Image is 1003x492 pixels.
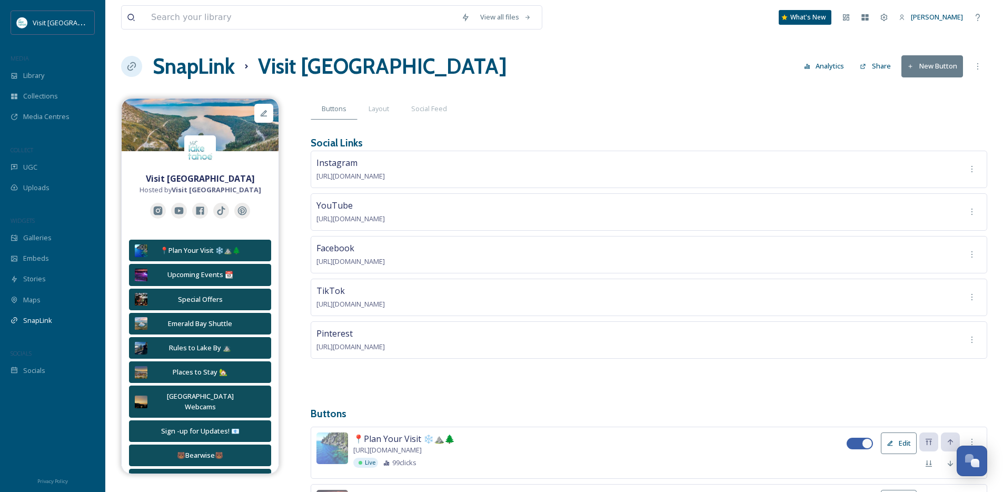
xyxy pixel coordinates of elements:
[316,257,385,266] span: [URL][DOMAIN_NAME]
[153,270,247,280] div: Upcoming Events 📆
[153,51,235,82] a: SnapLink
[153,245,247,255] div: 📍Plan Your Visit ❄️⛰️🌲
[135,396,147,408] img: 7f48781b-3d0b-4900-ae9e-54705d85fa1f.jpg
[37,478,68,485] span: Privacy Policy
[23,162,37,172] span: UGC
[901,55,963,77] button: New Button
[316,328,353,339] span: Pinterest
[316,242,354,254] span: Facebook
[23,253,49,263] span: Embeds
[135,269,147,281] img: 547dce1b-2211-4964-8c79-c80e0e3d65da.jpg
[311,406,987,421] h3: Buttons
[23,183,49,193] span: Uploads
[23,91,58,101] span: Collections
[135,450,265,460] div: 🐻Bearwise🐻
[33,17,114,27] span: Visit [GEOGRAPHIC_DATA]
[23,233,52,243] span: Galleries
[799,56,850,76] button: Analytics
[316,342,385,351] span: [URL][DOMAIN_NAME]
[316,214,385,223] span: [URL][DOMAIN_NAME]
[23,274,46,284] span: Stories
[11,146,33,154] span: COLLECT
[779,10,831,25] a: What's New
[11,54,29,62] span: MEDIA
[258,51,507,82] h1: Visit [GEOGRAPHIC_DATA]
[153,391,247,411] div: [GEOGRAPHIC_DATA] Webcams
[129,469,271,490] button: Tourism Cares Map🗺️
[799,56,855,76] a: Analytics
[23,295,41,305] span: Maps
[23,71,44,81] span: Library
[316,200,353,211] span: YouTube
[172,185,261,194] strong: Visit [GEOGRAPHIC_DATA]
[23,366,45,376] span: Socials
[153,294,247,304] div: Special Offers
[129,240,271,261] button: 📍Plan Your Visit ❄️⛰️🌲
[316,157,357,169] span: Instagram
[353,432,455,445] span: 📍Plan Your Visit ❄️⛰️🌲
[316,171,385,181] span: [URL][DOMAIN_NAME]
[184,135,216,167] img: download.jpeg
[129,337,271,359] button: Rules to Lake By ⛰️
[369,104,389,114] span: Layout
[122,99,279,151] img: 5ed22be4-7966-46fc-8472-cd558b1817c5.jpg
[316,299,385,309] span: [URL][DOMAIN_NAME]
[392,458,416,468] span: 99 clicks
[135,293,147,306] img: 49aa5d1b-0fe6-45cc-a362-d8fe05b21b1a.jpg
[881,432,917,454] button: Edit
[911,12,963,22] span: [PERSON_NAME]
[135,317,147,330] img: 5ed22be4-7966-46fc-8472-cd558b1817c5.jpg
[153,319,247,329] div: Emerald Bay Shuttle
[11,349,32,357] span: SOCIALS
[353,445,422,455] span: [URL][DOMAIN_NAME]
[129,289,271,310] button: Special Offers
[140,185,261,195] span: Hosted by
[37,474,68,487] a: Privacy Policy
[17,17,27,28] img: download.jpeg
[11,217,35,224] span: WIDGETS
[411,104,447,114] span: Social Feed
[311,135,363,151] h3: Social Links
[957,446,987,476] button: Open Chat
[475,7,537,27] a: View all files
[146,6,456,29] input: Search your library
[153,343,247,353] div: Rules to Lake By ⛰️
[129,420,271,442] button: Sign -up for Updates! 📧
[135,342,147,355] img: f117afaa-5989-485c-8993-8775d71c68b9.jpg
[153,367,247,377] div: Places to Stay 🏡
[129,361,271,383] button: Places to Stay 🏡
[135,366,147,379] img: 5f32336e-3e0c-4c6f-b0f4-2e9ce637787c.jpg
[353,458,378,468] div: Live
[129,313,271,334] button: Emerald Bay Shuttle
[23,316,52,326] span: SnapLink
[316,432,348,464] img: b13c3fcf-5cbf-41d7-8a6c-978594b3e6c2.jpg
[23,112,69,122] span: Media Centres
[893,7,968,27] a: [PERSON_NAME]
[322,104,346,114] span: Buttons
[129,264,271,286] button: Upcoming Events 📆
[129,445,271,466] button: 🐻Bearwise🐻
[855,56,896,76] button: Share
[129,386,271,417] button: [GEOGRAPHIC_DATA] Webcams
[146,173,255,184] strong: Visit [GEOGRAPHIC_DATA]
[135,244,147,257] img: b13c3fcf-5cbf-41d7-8a6c-978594b3e6c2.jpg
[316,285,345,297] span: TikTok
[135,426,265,436] div: Sign -up for Updates! 📧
